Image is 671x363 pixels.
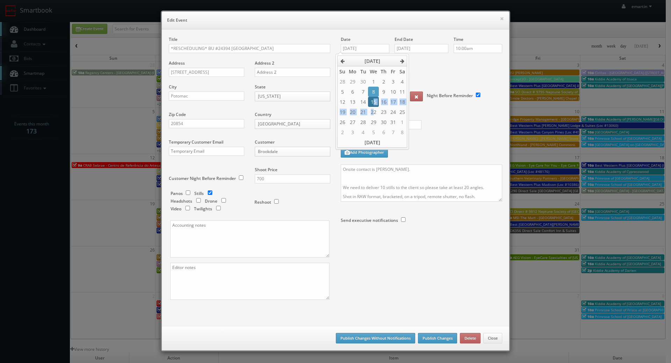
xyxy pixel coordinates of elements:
[379,117,388,127] td: 30
[347,97,358,107] td: 13
[398,87,407,97] td: 11
[389,97,398,107] td: 17
[347,107,358,117] td: 20
[255,174,330,183] input: Shoot Price
[169,84,176,90] label: City
[389,77,398,87] td: 3
[338,107,347,117] td: 19
[500,16,504,21] button: ×
[341,136,502,146] label: Additional Photographers
[358,127,368,137] td: 4
[418,333,457,343] button: Publish Changes
[169,60,185,66] label: Address
[398,117,407,127] td: 1
[398,127,407,137] td: 8
[338,66,347,77] th: Su
[169,111,186,117] label: Zip Code
[483,333,502,343] button: Close
[358,77,368,87] td: 30
[379,66,388,77] th: Th
[254,199,271,205] label: Reshoot
[255,92,330,101] a: [US_STATE]
[358,87,368,97] td: 7
[255,139,275,145] label: Customer
[341,147,388,158] button: Add Photographer
[171,206,181,212] label: Video
[358,117,368,127] td: 28
[205,198,217,204] label: Drone
[171,190,183,196] label: Panos
[255,60,274,66] label: Address 2
[358,97,368,107] td: 14
[379,127,388,137] td: 6
[338,87,347,97] td: 5
[335,60,507,66] label: Deadline
[338,117,347,127] td: 26
[169,44,330,53] input: Title
[258,147,321,156] span: Brookdale
[169,175,236,181] label: Customer Night Before Reminder
[169,119,244,128] input: Zip Code
[347,87,358,97] td: 6
[398,66,407,77] th: Sa
[368,97,379,107] td: 15
[368,127,379,137] td: 5
[398,97,407,107] td: 18
[194,206,212,212] label: Twilights
[460,333,481,343] button: Delete
[395,44,448,53] input: Select a date
[454,36,463,42] label: Time
[398,107,407,117] td: 25
[347,66,358,77] th: Mo
[389,117,398,127] td: 31
[347,56,398,66] th: [DATE]
[379,87,388,97] td: 9
[347,77,358,87] td: 29
[255,119,330,129] a: [GEOGRAPHIC_DATA]
[258,119,321,129] span: [GEOGRAPHIC_DATA]
[338,77,347,87] td: 28
[389,87,398,97] td: 10
[398,77,407,87] td: 4
[347,117,358,127] td: 27
[171,198,192,204] label: Headshots
[395,36,413,42] label: End Date
[255,111,271,117] label: Country
[255,147,330,157] a: Brookdale
[427,93,473,99] label: Night Before Reminder
[379,107,388,117] td: 23
[368,87,379,97] td: 8
[389,107,398,117] td: 24
[194,190,204,196] label: Stills
[347,127,358,137] td: 3
[358,107,368,117] td: 21
[379,97,388,107] td: 16
[338,137,407,147] th: [DATE]
[338,127,347,137] td: 2
[389,66,398,77] th: Fr
[255,167,277,173] label: Shoot Price
[368,77,379,87] td: 1
[338,97,347,107] td: 12
[341,36,351,42] label: Date
[255,84,266,90] label: State
[169,139,223,145] label: Temporary Customer Email
[335,112,507,118] label: Photographer Cost
[368,107,379,117] td: 22
[379,77,388,87] td: 2
[255,68,330,77] input: Address 2
[389,127,398,137] td: 7
[341,44,389,53] input: Select a date
[169,36,178,42] label: Title
[169,92,244,101] input: City
[341,217,398,223] label: Send executive notifications
[336,333,415,343] button: Publish Changes Without Notifications
[368,117,379,127] td: 29
[169,147,244,156] input: Temporary Email
[167,17,504,24] h6: Edit Event
[258,92,321,101] span: [US_STATE]
[169,68,244,77] input: Address
[358,66,368,77] th: Tu
[368,66,379,77] th: We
